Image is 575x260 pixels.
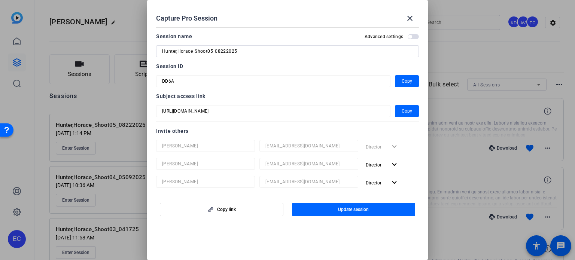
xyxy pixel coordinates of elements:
[217,207,236,212] span: Copy link
[402,77,412,86] span: Copy
[363,158,402,171] button: Director
[162,141,249,150] input: Name...
[162,47,413,56] input: Enter Session Name
[162,77,384,86] input: Session OTP
[366,162,381,168] span: Director
[363,176,402,189] button: Director
[156,92,419,101] div: Subject access link
[160,203,283,216] button: Copy link
[390,178,399,187] mat-icon: expand_more
[265,141,352,150] input: Email...
[366,180,381,186] span: Director
[162,177,249,186] input: Name...
[395,105,419,117] button: Copy
[162,107,384,116] input: Session OTP
[156,62,419,71] div: Session ID
[156,126,419,135] div: Invite others
[365,34,403,40] h2: Advanced settings
[338,207,369,212] span: Update session
[395,75,419,87] button: Copy
[156,9,419,27] div: Capture Pro Session
[156,32,192,41] div: Session name
[265,177,352,186] input: Email...
[162,159,249,168] input: Name...
[292,203,416,216] button: Update session
[390,160,399,169] mat-icon: expand_more
[405,14,414,23] mat-icon: close
[265,159,352,168] input: Email...
[402,107,412,116] span: Copy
